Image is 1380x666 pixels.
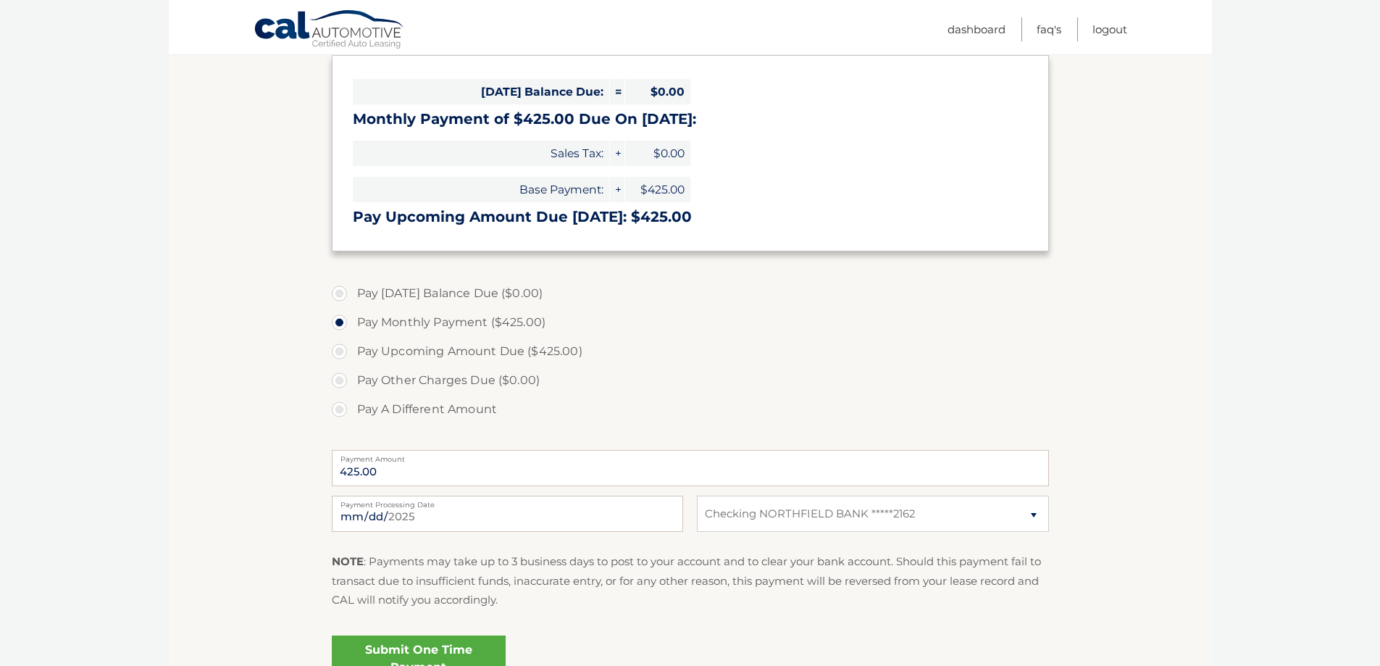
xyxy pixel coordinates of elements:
a: Dashboard [948,17,1005,41]
input: Payment Amount [332,450,1049,486]
label: Pay Monthly Payment ($425.00) [332,308,1049,337]
label: Pay A Different Amount [332,395,1049,424]
label: Pay [DATE] Balance Due ($0.00) [332,279,1049,308]
a: Cal Automotive [254,9,406,51]
span: + [610,177,624,202]
span: + [610,141,624,166]
span: = [610,79,624,104]
span: Base Payment: [353,177,609,202]
label: Payment Processing Date [332,496,683,507]
label: Pay Upcoming Amount Due ($425.00) [332,337,1049,366]
span: [DATE] Balance Due: [353,79,609,104]
h3: Monthly Payment of $425.00 Due On [DATE]: [353,110,1028,128]
label: Pay Other Charges Due ($0.00) [332,366,1049,395]
a: FAQ's [1037,17,1061,41]
span: $0.00 [625,141,690,166]
h3: Pay Upcoming Amount Due [DATE]: $425.00 [353,208,1028,226]
a: Logout [1092,17,1127,41]
span: $425.00 [625,177,690,202]
strong: NOTE [332,554,364,568]
span: $0.00 [625,79,690,104]
span: Sales Tax: [353,141,609,166]
p: : Payments may take up to 3 business days to post to your account and to clear your bank account.... [332,552,1049,609]
label: Payment Amount [332,450,1049,462]
input: Payment Date [332,496,683,532]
